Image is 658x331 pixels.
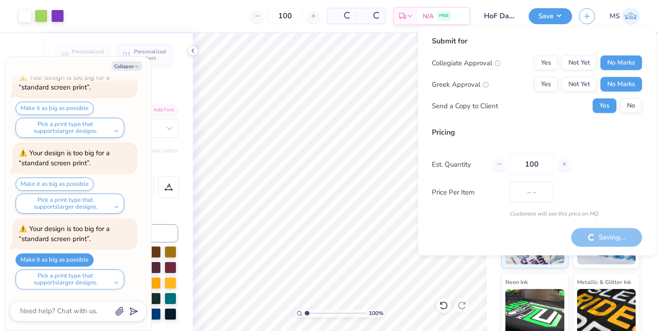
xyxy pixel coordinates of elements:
div: Greek Approval [432,79,489,89]
div: Your design is too big for a “standard screen print”. [19,224,110,244]
div: Add Font [142,105,178,116]
div: Pricing [432,127,642,138]
button: Not Yet [562,77,597,92]
button: Make it as big as possible [16,253,94,267]
button: Pick a print type that supportslarger designs. [16,118,124,138]
span: Neon Ink [505,277,528,287]
input: Untitled Design [477,7,522,25]
input: – – [267,8,303,24]
span: FREE [439,13,449,19]
span: MS [610,11,620,21]
div: Send a Copy to Client [432,100,498,111]
span: N/A [423,11,434,21]
span: 100 % [369,309,383,317]
div: Submit for [432,36,642,47]
span: Personalized Names [72,48,104,61]
input: – – [509,154,554,175]
span: Metallic & Glitter Ink [577,277,631,287]
button: Make it as big as possible [16,102,94,115]
button: Save [529,8,572,24]
div: Your design is too big for a “standard screen print”. [19,148,110,168]
button: Yes [534,56,558,70]
a: MS [610,7,640,25]
button: Yes [534,77,558,92]
div: Collegiate Approval [432,58,501,68]
img: Madeline Schoner [622,7,640,25]
label: Est. Quantity [432,159,486,169]
button: No Marks [600,56,642,70]
span: Personalized Numbers [134,48,166,61]
button: Not Yet [562,56,597,70]
div: Customers will see this price on HQ. [432,210,642,218]
button: Collapse [111,61,142,71]
button: Pick a print type that supportslarger designs. [16,269,124,289]
label: Price Per Item [432,187,503,197]
button: No Marks [600,77,642,92]
button: Make it as big as possible [16,178,94,191]
button: Pick a print type that supportslarger designs. [16,194,124,214]
button: No [620,99,642,113]
button: Yes [593,99,616,113]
